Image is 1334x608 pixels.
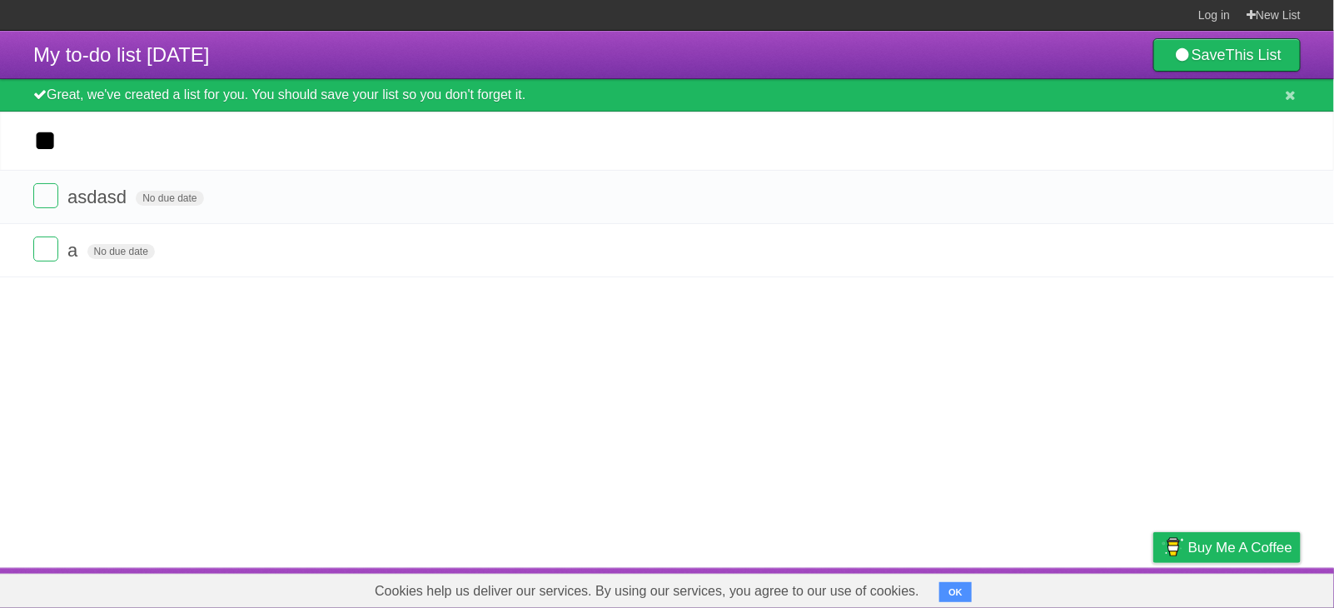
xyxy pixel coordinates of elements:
[87,244,155,259] span: No due date
[33,43,210,66] span: My to-do list [DATE]
[1196,572,1301,604] a: Suggest a feature
[1188,533,1292,562] span: Buy me a coffee
[1153,38,1301,72] a: SaveThis List
[932,572,967,604] a: About
[136,191,203,206] span: No due date
[1075,572,1112,604] a: Terms
[67,187,131,207] span: asdasd
[33,183,58,208] label: Done
[1153,532,1301,563] a: Buy me a coffee
[939,582,972,602] button: OK
[1162,533,1184,561] img: Buy me a coffee
[33,237,58,262] label: Done
[358,575,936,608] span: Cookies help us deliver our services. By using our services, you agree to our use of cookies.
[1132,572,1175,604] a: Privacy
[987,572,1054,604] a: Developers
[1226,47,1282,63] b: This List
[67,240,82,261] span: a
